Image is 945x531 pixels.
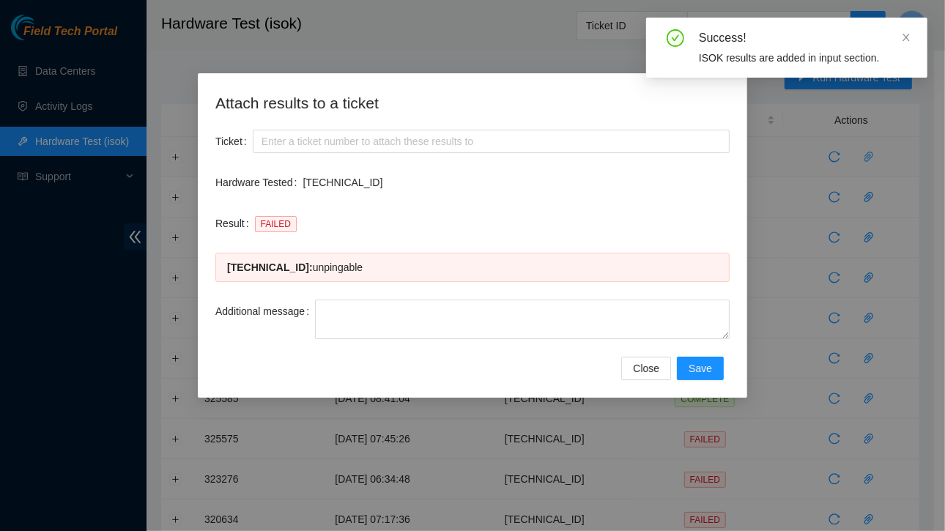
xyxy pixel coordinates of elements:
[253,130,730,153] input: Enter a ticket number to attach these results to
[699,50,910,66] div: ISOK results are added in input section.
[215,303,305,319] span: Additional message
[227,261,313,273] span: [TECHNICAL_ID] :
[215,91,730,115] h2: Attach results to a ticket
[667,29,684,47] span: check-circle
[303,174,730,190] p: [TECHNICAL_ID]
[215,215,245,231] span: Result
[215,133,242,149] span: Ticket
[901,32,911,42] span: close
[255,216,297,232] span: FAILED
[215,174,293,190] span: Hardware Tested
[621,357,671,380] button: Close
[699,29,910,47] div: Success!
[313,259,705,275] div: unpingable
[633,360,659,376] span: Close
[689,360,712,376] span: Save
[677,357,724,380] button: Save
